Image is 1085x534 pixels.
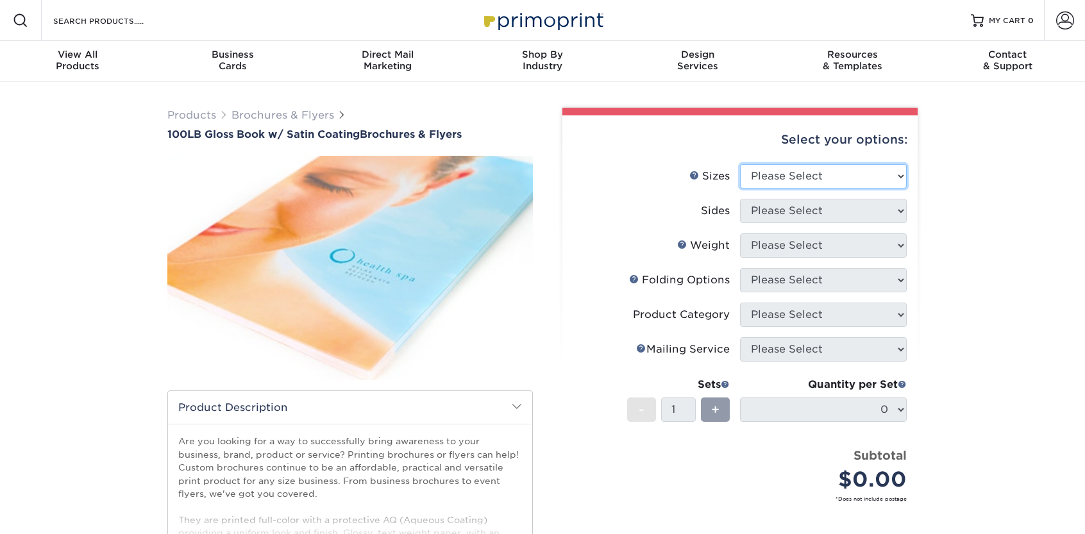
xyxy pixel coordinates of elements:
div: Product Category [633,307,730,322]
a: DesignServices [620,41,775,82]
a: Direct MailMarketing [310,41,465,82]
span: Resources [775,49,930,60]
div: $0.00 [750,464,907,495]
div: Industry [465,49,620,72]
a: Resources& Templates [775,41,930,82]
a: 100LB Gloss Book w/ Satin CoatingBrochures & Flyers [167,128,533,140]
a: Contact& Support [930,41,1085,82]
div: Services [620,49,775,72]
a: Brochures & Flyers [231,109,334,121]
span: MY CART [989,15,1025,26]
a: Products [167,109,216,121]
span: Direct Mail [310,49,465,60]
img: Primoprint [478,6,607,34]
span: + [711,400,719,419]
div: Folding Options [629,272,730,288]
input: SEARCH PRODUCTS..... [52,13,177,28]
strong: Subtotal [854,448,907,462]
span: Shop By [465,49,620,60]
div: Sets [627,377,730,392]
div: Marketing [310,49,465,72]
span: Design [620,49,775,60]
div: Mailing Service [636,342,730,357]
span: Business [155,49,310,60]
div: Weight [677,238,730,253]
img: 100LB Gloss Book<br/>w/ Satin Coating 01 [167,142,533,394]
h2: Product Description [168,391,532,424]
small: *Does not include postage [583,495,907,503]
a: Shop ByIndustry [465,41,620,82]
div: Quantity per Set [740,377,907,392]
span: 100LB Gloss Book w/ Satin Coating [167,128,360,140]
div: Sizes [689,169,730,184]
div: & Support [930,49,1085,72]
h1: Brochures & Flyers [167,128,533,140]
div: & Templates [775,49,930,72]
a: BusinessCards [155,41,310,82]
div: Cards [155,49,310,72]
div: Sides [701,203,730,219]
span: Contact [930,49,1085,60]
span: - [639,400,644,419]
span: 0 [1028,16,1034,25]
div: Select your options: [573,115,907,164]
